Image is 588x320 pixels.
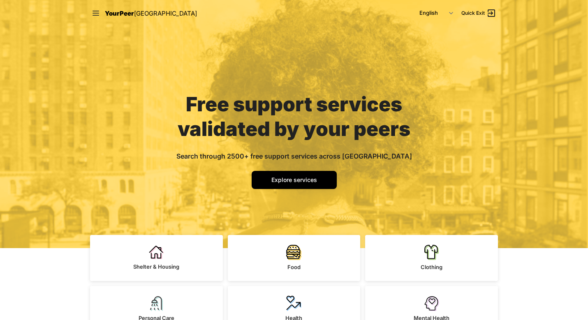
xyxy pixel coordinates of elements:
span: Clothing [421,264,442,270]
a: Food [228,235,361,281]
span: YourPeer [105,9,134,17]
span: Explore services [271,176,317,183]
span: Search through 2500+ free support services across [GEOGRAPHIC_DATA] [176,152,412,160]
span: Quick Exit [461,10,485,16]
a: Clothing [365,235,498,281]
a: Shelter & Housing [90,235,223,281]
a: YourPeer[GEOGRAPHIC_DATA] [105,8,197,18]
span: [GEOGRAPHIC_DATA] [134,9,197,17]
span: Food [287,264,301,270]
a: Explore services [252,171,337,189]
a: Quick Exit [461,8,496,18]
span: Free support services validated by your peers [178,92,410,141]
span: Shelter & Housing [133,263,179,270]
